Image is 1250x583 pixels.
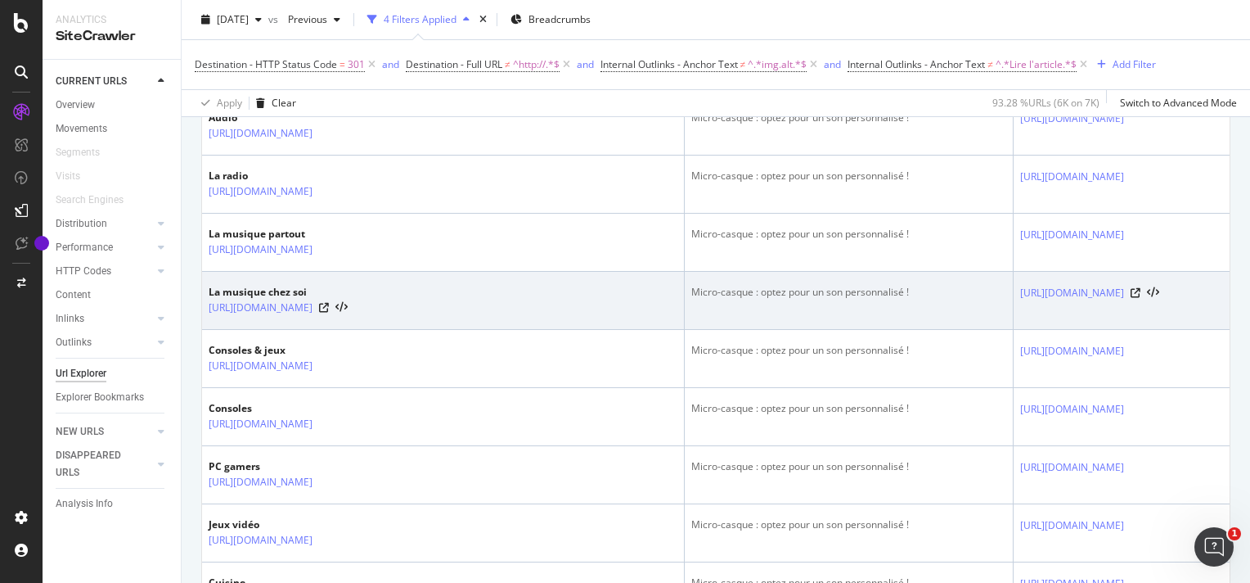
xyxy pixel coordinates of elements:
a: [URL][DOMAIN_NAME] [209,125,312,142]
div: Content [56,287,91,304]
div: Overview [56,97,95,114]
a: DISAPPEARED URLS [56,447,153,481]
div: Micro-casque : optez pour un son personnalisé ! [691,401,1006,416]
a: Visits [56,168,97,185]
a: [URL][DOMAIN_NAME] [1020,111,1124,127]
div: DISAPPEARED URLS [56,447,138,481]
button: Add Filter [1090,55,1156,75]
div: SiteCrawler [56,27,168,46]
span: 301 [348,53,365,76]
a: NEW URLS [56,423,153,441]
div: Switch to Advanced Mode [1120,96,1237,110]
button: [DATE] [195,7,268,33]
button: and [577,56,594,72]
div: HTTP Codes [56,263,111,280]
div: and [382,57,399,71]
div: Outlinks [56,334,92,351]
a: Movements [56,120,169,138]
a: [URL][DOMAIN_NAME] [1020,401,1124,418]
div: Analytics [56,13,168,27]
div: 4 Filters Applied [384,12,456,26]
span: Internal Outlinks - Anchor Text [848,57,985,71]
a: Analysis Info [56,495,169,513]
div: Tooltip anchor [34,236,49,251]
div: Micro-casque : optez pour un son personnalisé ! [691,343,1006,358]
a: CURRENT URLS [56,73,153,90]
a: Outlinks [56,334,153,351]
span: vs [268,12,281,26]
a: [URL][DOMAIN_NAME] [1020,285,1124,301]
div: Clear [272,96,296,110]
a: Segments [56,144,116,161]
a: [URL][DOMAIN_NAME] [209,300,312,316]
iframe: Intercom live chat [1194,527,1234,567]
div: 93.28 % URLs ( 6K on 7K ) [992,96,1099,110]
div: Jeux vidéo [209,517,348,532]
div: Explorer Bookmarks [56,389,144,406]
span: ^.*img.alt.*$ [748,53,807,76]
button: Breadcrumbs [504,7,597,33]
a: [URL][DOMAIN_NAME] [1020,227,1124,243]
div: Micro-casque : optez pour un son personnalisé ! [691,517,1006,532]
div: Add Filter [1113,57,1156,71]
div: Search Engines [56,192,124,209]
a: Distribution [56,215,153,233]
a: Inlinks [56,310,153,328]
div: Segments [56,144,100,161]
div: CURRENT URLS [56,73,127,90]
div: Distribution [56,215,107,233]
span: ≠ [505,57,510,71]
button: Clear [250,90,296,116]
a: Explorer Bookmarks [56,389,169,406]
div: Consoles [209,401,348,416]
a: Search Engines [56,192,140,209]
button: and [382,56,399,72]
a: Visit Online Page [1131,288,1140,298]
div: La radio [209,169,348,183]
a: [URL][DOMAIN_NAME] [1020,169,1124,185]
span: ≠ [987,57,993,71]
span: 2025 Sep. 8th [217,12,249,26]
a: [URL][DOMAIN_NAME] [209,358,312,374]
span: Destination - Full URL [406,57,502,71]
span: 1 [1228,527,1241,540]
div: Analysis Info [56,495,113,513]
div: Micro-casque : optez pour un son personnalisé ! [691,169,1006,183]
a: HTTP Codes [56,263,153,280]
a: Performance [56,239,153,256]
div: Apply [217,96,242,110]
a: [URL][DOMAIN_NAME] [209,474,312,490]
div: times [476,11,490,28]
a: [URL][DOMAIN_NAME] [1020,459,1124,476]
span: = [339,57,345,71]
div: Movements [56,120,107,138]
a: Overview [56,97,169,114]
button: 4 Filters Applied [361,7,476,33]
span: ≠ [740,57,746,71]
div: Performance [56,239,113,256]
div: Inlinks [56,310,84,328]
a: [URL][DOMAIN_NAME] [1020,343,1124,359]
div: Micro-casque : optez pour un son personnalisé ! [691,285,1006,300]
button: and [824,56,841,72]
div: PC gamers [209,459,348,474]
div: La musique chez soi [209,285,348,300]
span: Destination - HTTP Status Code [195,57,337,71]
a: Content [56,287,169,304]
a: [URL][DOMAIN_NAME] [209,532,312,549]
div: La musique partout [209,227,348,242]
button: View HTML Source [1147,287,1159,299]
div: and [824,57,841,71]
div: Url Explorer [56,365,106,382]
div: Micro-casque : optez pour un son personnalisé ! [691,459,1006,474]
span: Internal Outlinks - Anchor Text [600,57,738,71]
a: [URL][DOMAIN_NAME] [1020,517,1124,534]
button: View HTML Source [335,302,348,314]
a: Url Explorer [56,365,169,382]
button: Apply [195,90,242,116]
div: NEW URLS [56,423,104,441]
a: [URL][DOMAIN_NAME] [209,416,312,432]
div: Micro-casque : optez pour un son personnalisé ! [691,111,1006,125]
div: Audio [209,111,348,125]
span: Breadcrumbs [528,12,591,26]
